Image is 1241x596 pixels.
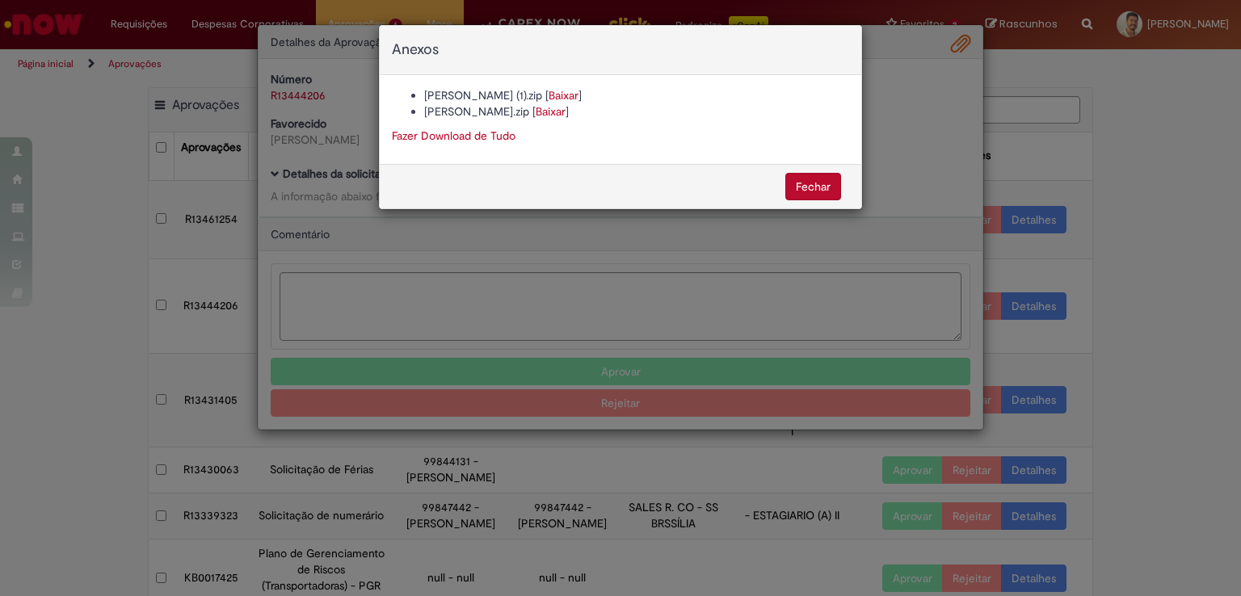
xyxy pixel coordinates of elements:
[392,128,515,143] a: Fazer Download de Tudo
[424,103,849,120] li: [PERSON_NAME].zip [ ]
[392,42,849,58] h4: Anexos
[424,87,849,103] li: [PERSON_NAME] (1).zip [ ]
[549,88,578,103] a: Baixar
[536,104,566,119] a: Baixar
[785,173,841,200] button: Fechar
